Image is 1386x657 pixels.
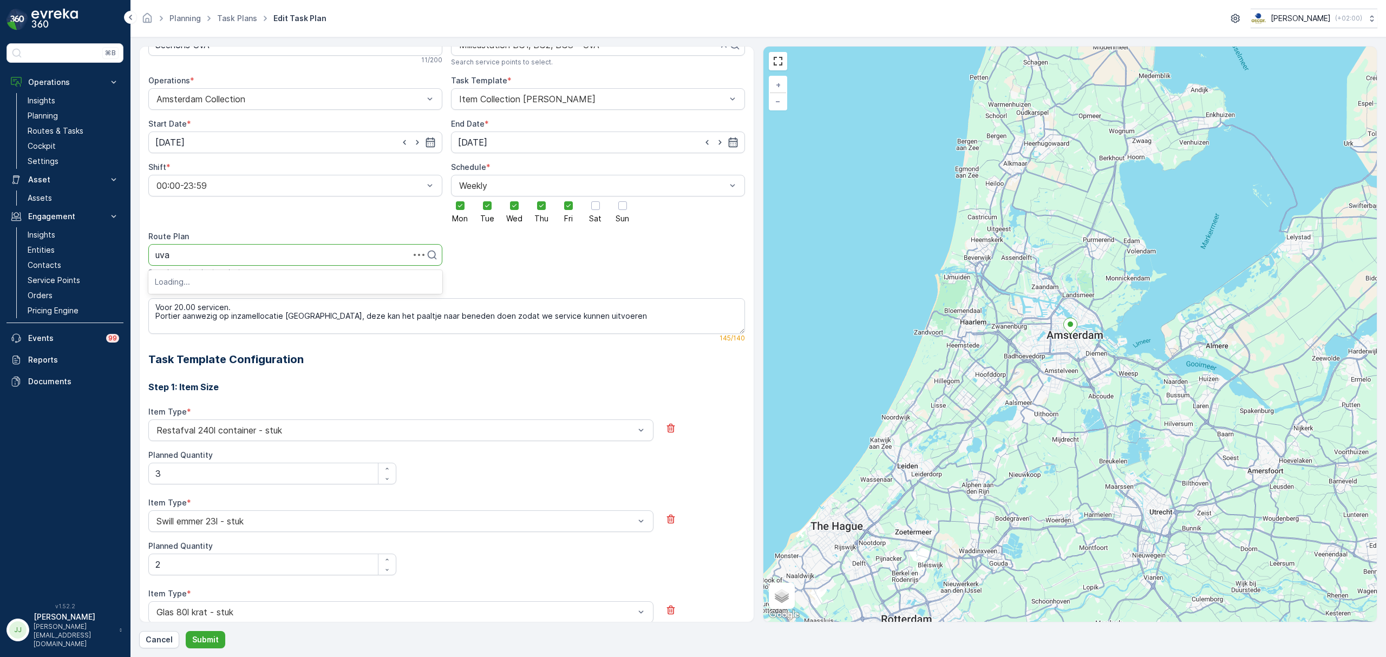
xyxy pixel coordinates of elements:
span: − [775,96,781,106]
a: Insights [23,93,123,108]
img: basis-logo_rgb2x.png [1251,12,1266,24]
p: [PERSON_NAME] [1271,13,1331,24]
label: End Date [451,119,485,128]
p: ( +02:00 ) [1335,14,1362,23]
a: Routes & Tasks [23,123,123,139]
a: Insights [23,227,123,242]
input: dd/mm/yyyy [451,132,745,153]
span: Tue [480,215,494,222]
p: Documents [28,376,119,387]
img: logo [6,9,28,30]
a: Settings [23,154,123,169]
p: Settings [28,156,58,167]
button: [PERSON_NAME](+02:00) [1251,9,1377,28]
h3: Step 1: Item Size [148,380,745,393]
p: Operations [28,77,102,88]
p: Planning [28,110,58,121]
p: 11 / 200 [421,56,442,64]
a: Assets [23,190,123,206]
p: Orders [28,290,53,301]
a: Pricing Engine [23,303,123,318]
a: Task Plans [217,14,257,23]
label: Item Type [148,589,187,598]
a: Zoom Out [770,93,786,109]
button: Submit [186,631,225,648]
p: [PERSON_NAME] [34,612,114,622]
p: Cancel [146,634,173,645]
a: Planning [169,14,201,23]
a: Open this area in Google Maps (opens a new window) [766,608,802,622]
a: Zoom In [770,77,786,93]
a: View Fullscreen [770,53,786,69]
a: Events99 [6,327,123,349]
button: JJ[PERSON_NAME][PERSON_NAME][EMAIL_ADDRESS][DOMAIN_NAME] [6,612,123,648]
p: Submit [192,634,219,645]
p: Events [28,333,100,344]
a: Entities [23,242,123,258]
img: logo_dark-DEwI_e13.png [31,9,78,30]
label: Planned Quantity [148,450,213,459]
span: Wed [506,215,522,222]
span: Edit Task Plan [271,13,329,24]
p: Insights [28,229,55,240]
p: Asset [28,174,102,185]
span: Thu [534,215,548,222]
span: Search a route plan to select. [148,268,242,277]
img: Google [766,608,802,622]
span: Fri [564,215,573,222]
button: Cancel [139,631,179,648]
label: Start Date [148,119,187,128]
p: Service Points [28,275,80,286]
button: Operations [6,71,123,93]
textarea: Voor 20.00 servicen. Portier aanwezig op inzamellocatie [GEOGRAPHIC_DATA], deze kan het paaltje n... [148,298,745,334]
label: Route Plan [148,232,189,241]
p: Routes & Tasks [28,126,83,136]
label: Task Template [451,76,507,85]
span: Search service points to select. [451,58,553,67]
label: Planned Quantity [148,541,213,550]
span: v 1.52.2 [6,603,123,609]
label: Operations [148,76,190,85]
p: Assets [28,193,52,203]
p: Cockpit [28,141,56,152]
a: Service Points [23,273,123,288]
a: Cockpit [23,139,123,154]
span: Sat [589,215,602,222]
p: Insights [28,95,55,106]
span: Sun [616,215,629,222]
a: Layers [770,584,794,608]
p: 145 / 140 [720,334,745,343]
a: Orders [23,288,123,303]
button: Engagement [6,206,123,227]
input: dd/mm/yyyy [148,132,442,153]
p: ⌘B [105,49,116,57]
p: Reports [28,354,119,365]
a: Planning [23,108,123,123]
label: Schedule [451,162,486,172]
label: Item Type [148,498,187,507]
p: [PERSON_NAME][EMAIL_ADDRESS][DOMAIN_NAME] [34,622,114,648]
h2: Task Template Configuration [148,351,745,367]
a: Homepage [141,16,153,25]
a: Reports [6,349,123,371]
p: Loading... [155,277,436,287]
span: Mon [452,215,468,222]
label: Shift [148,162,166,172]
p: Pricing Engine [28,305,79,316]
a: Contacts [23,258,123,273]
button: Asset [6,169,123,190]
a: Documents [6,371,123,392]
label: Item Type [148,407,187,416]
p: Entities [28,245,55,255]
p: Engagement [28,211,102,222]
p: 99 [108,334,117,343]
span: + [776,80,781,89]
div: JJ [9,621,27,639]
p: Contacts [28,260,61,271]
